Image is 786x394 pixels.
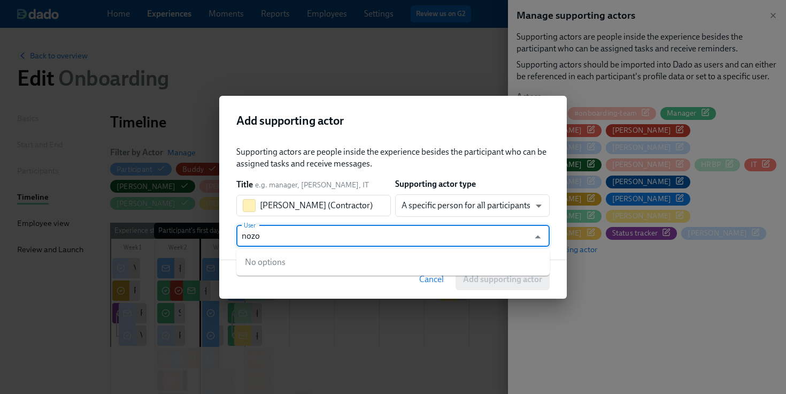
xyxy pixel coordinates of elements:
span: e.g. manager, [PERSON_NAME], IT [255,180,369,190]
button: Close [529,229,546,245]
label: Title [236,179,253,191]
input: Type to search users [242,225,524,247]
button: Cancel [412,269,451,290]
label: Supporting actor type [395,178,476,190]
h2: Add supporting actor [236,113,550,129]
div: Supporting actors are people inside the experience besides the participant who can be assigned ta... [236,146,550,170]
input: Manager [260,195,391,216]
div: A specific person for all participants [395,194,550,217]
div: No options [236,249,550,276]
span: Cancel [419,274,444,285]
